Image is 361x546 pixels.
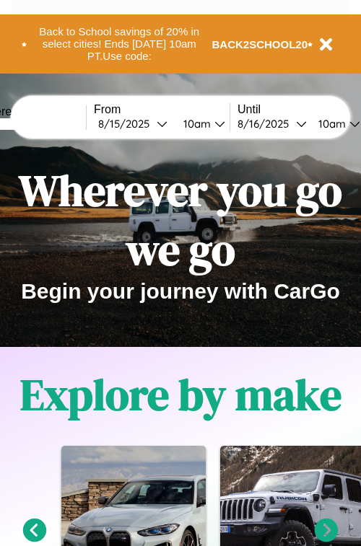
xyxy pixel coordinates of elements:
button: 8/15/2025 [94,116,172,131]
h1: Explore by make [20,365,342,424]
div: 10am [176,117,214,131]
div: 10am [311,117,349,131]
div: 8 / 16 / 2025 [238,117,296,131]
div: 8 / 15 / 2025 [98,117,157,131]
button: 10am [172,116,230,131]
label: From [94,103,230,116]
button: Back to School savings of 20% in select cities! Ends [DATE] 10am PT.Use code: [27,22,212,66]
b: BACK2SCHOOL20 [212,38,308,50]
